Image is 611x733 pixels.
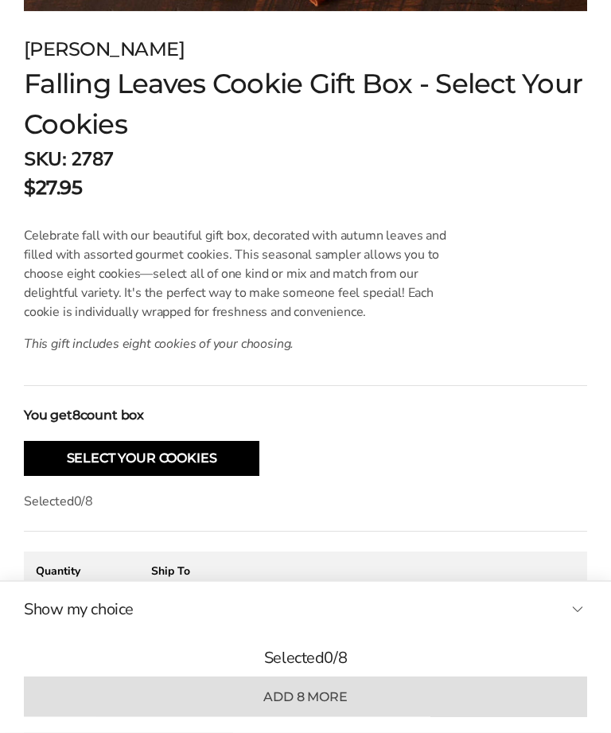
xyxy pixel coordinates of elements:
[24,552,587,670] gfm-form: New recipient
[24,407,144,426] strong: You get count box
[36,564,131,579] div: Quantity
[13,673,165,720] iframe: Sign Up via Text for Offers
[74,493,82,511] span: 0
[338,647,348,669] span: 8
[24,493,587,512] p: Selected /
[24,36,587,64] p: [PERSON_NAME]
[24,174,82,203] p: $27.95
[71,147,114,173] span: 2787
[324,647,333,669] span: 0
[24,147,66,173] strong: SKU:
[24,64,587,146] h1: Falling Leaves Cookie Gift Box - Select Your Cookies
[24,336,294,353] em: This gift includes eight cookies of your choosing.
[24,676,587,717] button: Add 8 more
[24,227,459,322] p: Celebrate fall with our beautiful gift box, decorated with autumn leaves and filled with assorted...
[24,598,587,622] button: Show my choice
[85,493,93,511] span: 8
[24,646,587,670] p: Selected /
[24,442,259,477] button: Select Your Cookies
[72,408,80,423] span: 8
[151,564,282,579] div: Ship To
